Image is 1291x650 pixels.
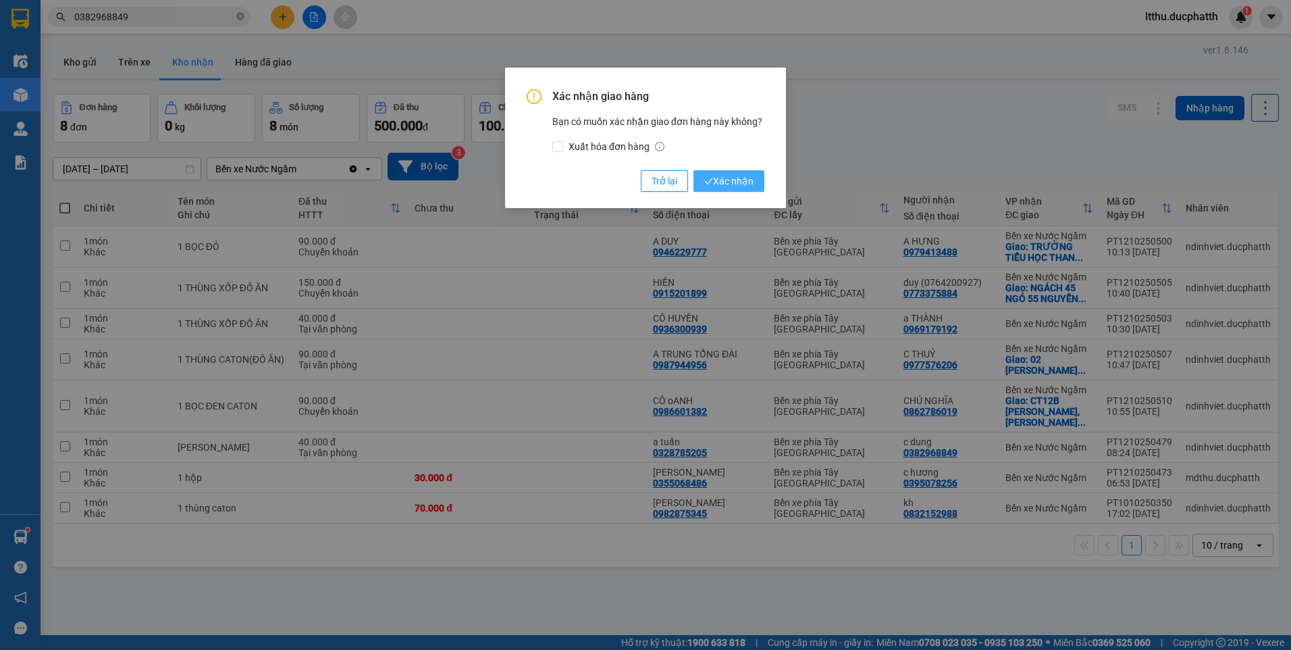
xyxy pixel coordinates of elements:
span: Xác nhận [704,174,754,189]
span: info-circle [655,142,664,151]
span: exclamation-circle [527,89,542,104]
span: Xác nhận giao hàng [552,89,764,104]
span: Xuất hóa đơn hàng [563,139,670,154]
span: Trở lại [652,174,677,189]
div: Bạn có muốn xác nhận giao đơn hàng này không? [552,114,764,154]
button: checkXác nhận [693,170,764,192]
span: check [704,177,713,186]
button: Trở lại [641,170,688,192]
